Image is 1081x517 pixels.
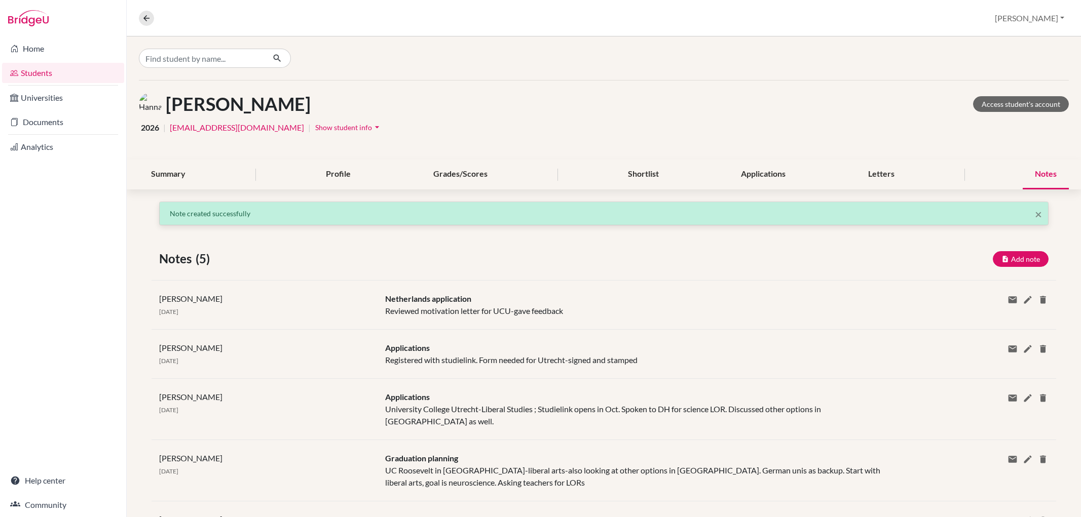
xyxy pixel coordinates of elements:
div: UC Roosevelt in [GEOGRAPHIC_DATA]-liberal arts-also looking at other options in [GEOGRAPHIC_DATA]... [378,452,905,489]
a: Documents [2,112,124,132]
input: Find student by name... [139,49,265,68]
div: Registered with studielink. Form needed for Utrecht-signed and stamped [378,342,905,366]
span: [DATE] [159,357,178,365]
span: [DATE] [159,467,178,475]
button: Add note [993,251,1049,267]
h1: [PERSON_NAME] [166,93,311,115]
a: Help center [2,470,124,491]
span: 2026 [141,122,159,134]
span: (5) [196,250,214,268]
span: [DATE] [159,308,178,315]
div: Reviewed motivation letter for UCU-gave feedback [378,293,905,317]
span: [PERSON_NAME] [159,343,222,352]
i: arrow_drop_down [372,122,382,132]
span: Netherlands application [385,294,471,303]
img: Bridge-U [8,10,49,26]
div: Applications [729,160,798,189]
span: [PERSON_NAME] [159,453,222,463]
button: [PERSON_NAME] [990,9,1069,28]
a: Home [2,38,124,59]
span: Show student info [315,123,372,132]
p: Note created successfully [170,208,1038,219]
div: University College Utrecht-Liberal Studies ; Studielink opens in Oct. Spoken to DH for science LO... [378,391,905,427]
span: [PERSON_NAME] [159,392,222,402]
span: [DATE] [159,406,178,414]
span: Notes [159,250,196,268]
a: Community [2,495,124,515]
button: Show student infoarrow_drop_down [315,120,383,135]
span: × [1035,207,1042,221]
div: Letters [856,160,907,189]
a: Access student's account [973,96,1069,112]
span: | [308,122,311,134]
a: Analytics [2,137,124,157]
div: Notes [1023,160,1069,189]
span: | [163,122,166,134]
img: Hannah Kubitz's avatar [139,93,162,115]
span: [PERSON_NAME] [159,294,222,303]
button: Close [1035,208,1042,220]
div: Shortlist [616,160,671,189]
div: Summary [139,160,198,189]
a: [EMAIL_ADDRESS][DOMAIN_NAME] [170,122,304,134]
span: Graduation planning [385,453,458,463]
div: Grades/Scores [421,160,500,189]
a: Students [2,63,124,83]
div: Profile [314,160,363,189]
span: Applications [385,392,430,402]
a: Universities [2,88,124,108]
span: Applications [385,343,430,352]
